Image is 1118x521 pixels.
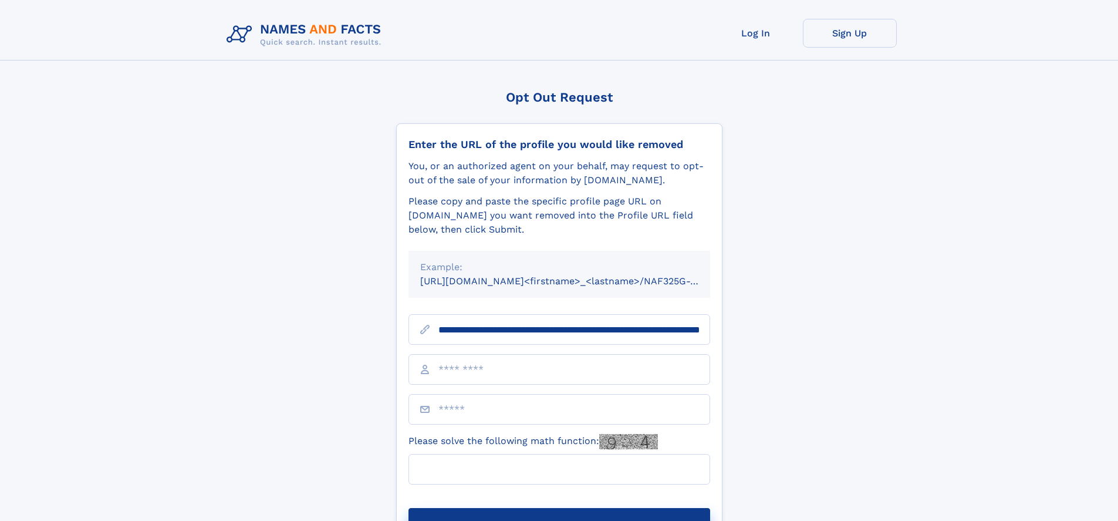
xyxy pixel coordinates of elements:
[408,138,710,151] div: Enter the URL of the profile you would like removed
[408,194,710,237] div: Please copy and paste the specific profile page URL on [DOMAIN_NAME] you want removed into the Pr...
[408,159,710,187] div: You, or an authorized agent on your behalf, may request to opt-out of the sale of your informatio...
[803,19,897,48] a: Sign Up
[420,275,732,287] small: [URL][DOMAIN_NAME]<firstname>_<lastname>/NAF325G-xxxxxxxx
[222,19,391,51] img: Logo Names and Facts
[396,90,722,105] div: Opt Out Request
[709,19,803,48] a: Log In
[420,260,698,274] div: Example:
[408,434,658,449] label: Please solve the following math function:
